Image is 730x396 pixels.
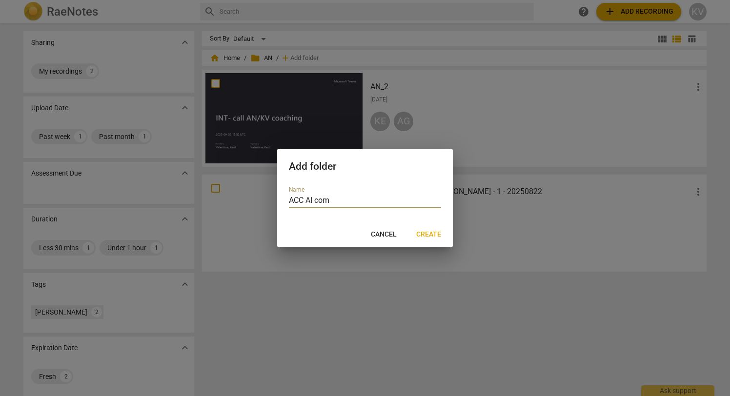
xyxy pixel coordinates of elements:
[363,226,405,243] button: Cancel
[289,187,304,193] label: Name
[289,160,441,173] h2: Add folder
[371,230,397,239] span: Cancel
[416,230,441,239] span: Create
[408,226,449,243] button: Create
